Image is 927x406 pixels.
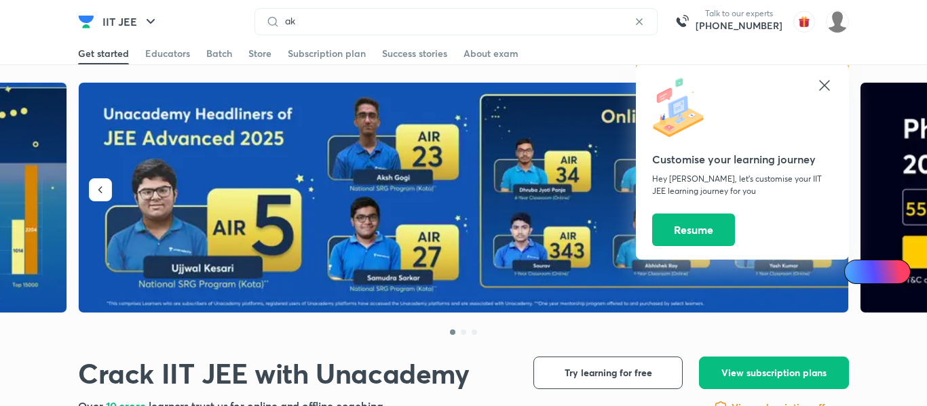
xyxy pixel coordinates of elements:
div: Educators [145,47,190,60]
div: Store [248,47,271,60]
div: About exam [463,47,518,60]
a: Success stories [382,43,447,64]
div: Get started [78,47,129,60]
button: Resume [652,214,735,246]
a: About exam [463,43,518,64]
span: Ai Doubts [867,266,903,277]
a: Educators [145,43,190,64]
p: Talk to our experts [696,8,782,19]
button: IIT JEE [94,8,167,35]
img: Company Logo [78,14,94,30]
span: Try learning for free [565,366,652,380]
img: call-us [668,8,696,35]
h1: Crack IIT JEE with Unacademy [78,357,470,390]
p: Hey [PERSON_NAME], let’s customise your IIT JEE learning journey for you [652,173,833,197]
img: avatar [793,11,815,33]
input: Search courses, test series and educators [280,16,632,26]
button: Try learning for free [533,357,683,389]
h5: Customise your learning journey [652,151,833,167]
a: Store [248,43,271,64]
a: Batch [206,43,232,64]
span: View subscription plans [721,366,827,380]
img: Syeda Nayareen [826,10,849,33]
img: icon [652,77,713,138]
a: Subscription plan [288,43,366,64]
div: Subscription plan [288,47,366,60]
button: View subscription plans [699,357,849,389]
div: Success stories [382,47,447,60]
a: Get started [78,43,129,64]
a: Ai Doubts [844,260,911,284]
img: Icon [852,266,863,277]
a: [PHONE_NUMBER] [696,19,782,33]
div: Batch [206,47,232,60]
